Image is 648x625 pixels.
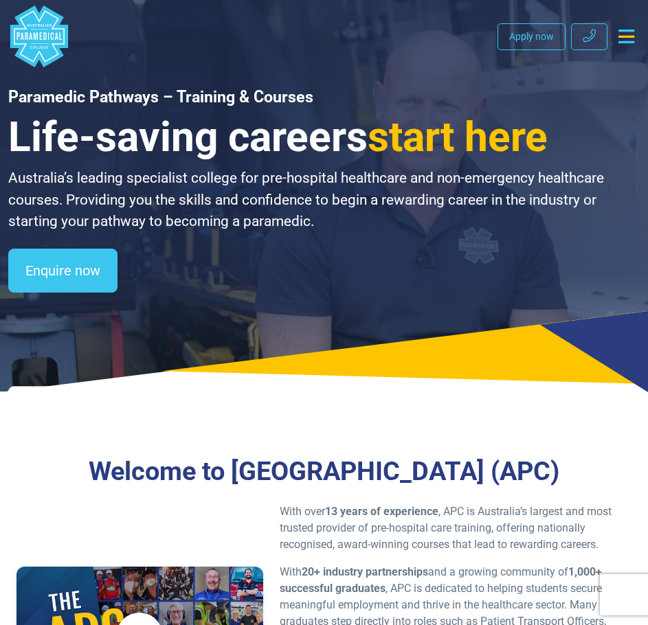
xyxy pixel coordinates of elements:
a: Apply now [498,23,566,50]
span: start here [368,113,548,161]
h3: Welcome to [GEOGRAPHIC_DATA] (APC) [16,456,632,488]
h3: Life-saving careers [8,113,640,162]
p: With over , APC is Australia’s largest and most trusted provider of pre-hospital care training, o... [280,503,632,553]
strong: 20+ industry partnerships [302,565,428,578]
a: Enquire now [8,249,118,293]
strong: 13 years of experience [325,505,438,518]
button: Toggle navigation [613,24,640,49]
h1: Paramedic Pathways – Training & Courses [8,88,640,107]
a: Australian Paramedical College [8,5,70,67]
p: Australia’s leading specialist college for pre-hospital healthcare and non-emergency healthcare c... [8,168,640,232]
